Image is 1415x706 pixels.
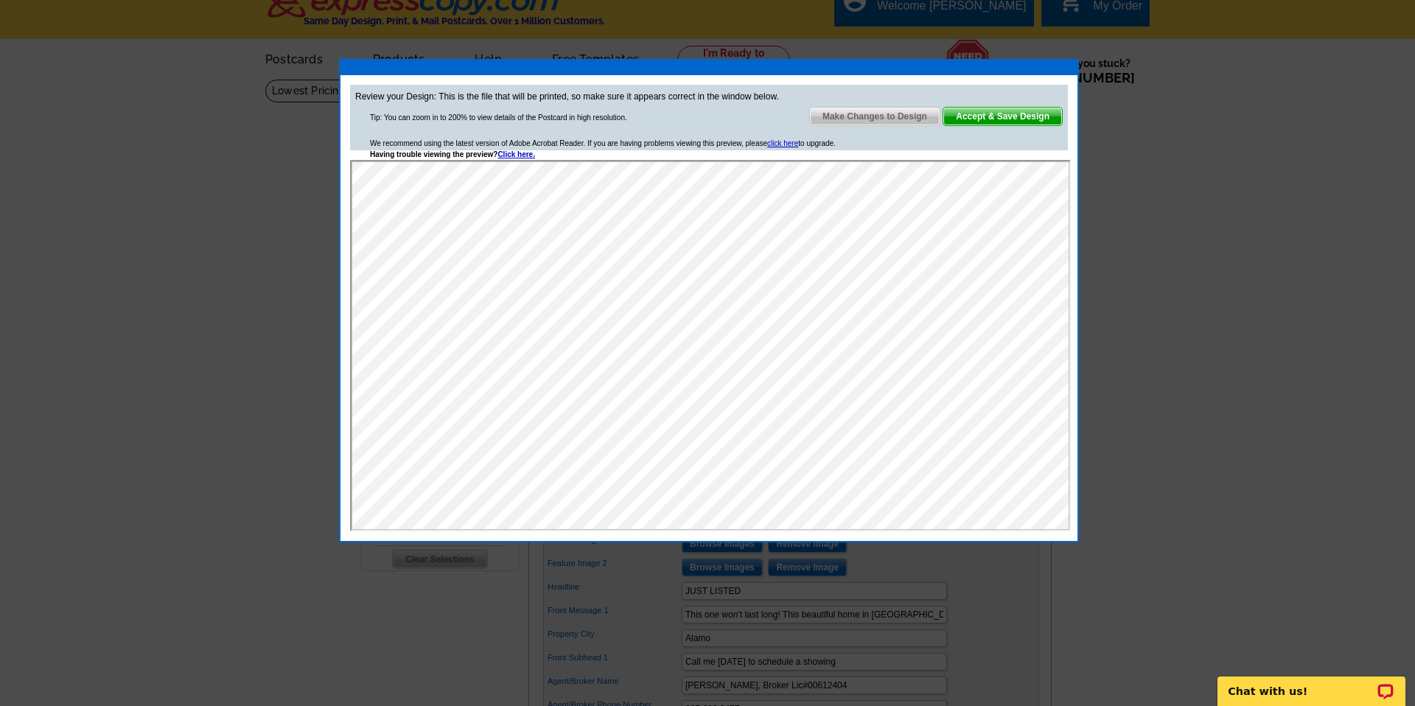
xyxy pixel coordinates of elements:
span: Make Changes to Design [810,108,940,125]
div: We recommend using the latest version of Adobe Acrobat Reader. If you are having problems viewing... [370,138,836,160]
a: click here [767,139,798,147]
iframe: LiveChat chat widget [1208,660,1415,706]
a: Click here. [497,150,535,158]
div: Tip: You can zoom in to 200% to view details of the Postcard in high resolution. [370,112,627,123]
strong: Having trouble viewing the preview? [370,150,535,158]
a: Accept & Save Design [943,107,1063,126]
div: Review your Design: This is the file that will be printed, so make sure it appears correct in the... [350,85,1068,150]
span: Accept & Save Design [943,108,1062,125]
